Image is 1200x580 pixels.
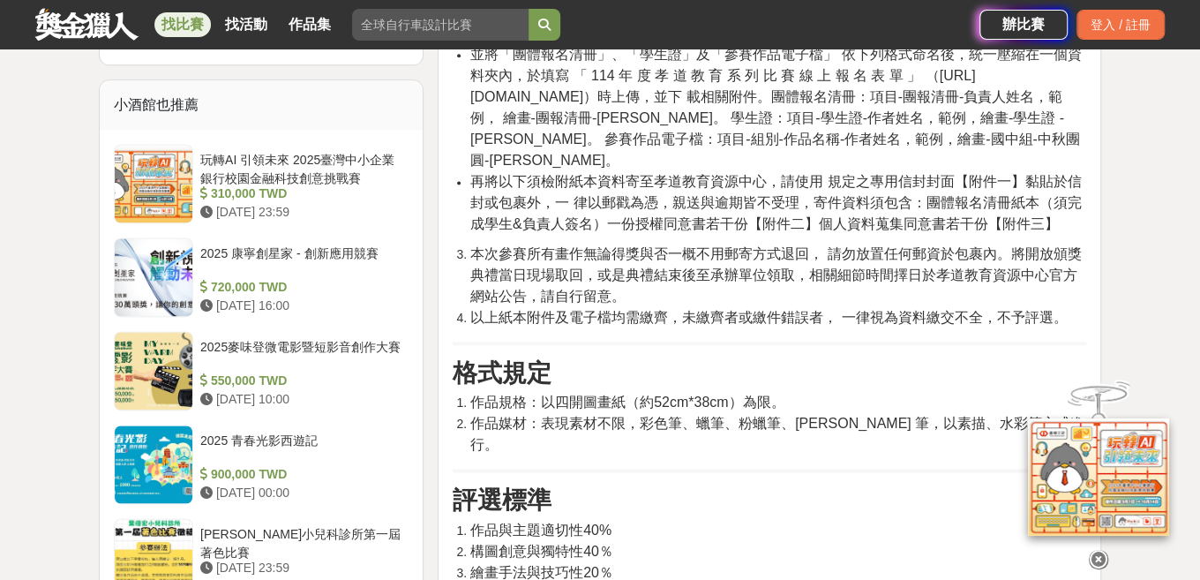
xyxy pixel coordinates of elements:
[200,185,401,203] div: 310,000 TWD
[470,310,1067,325] span: 以上紙本附件及電子檔均需繳齊，未繳齊者或繳件錯誤者， 一律視為資料繳交不全，不予評選。
[200,245,401,278] div: 2025 康寧創星家 - 創新應用競賽
[453,486,551,514] strong: 評選標準
[352,9,529,41] input: 全球自行車設計比賽
[114,237,409,317] a: 2025 康寧創星家 - 創新應用競賽 720,000 TWD [DATE] 16:00
[200,278,401,297] div: 720,000 TWD
[1028,418,1169,536] img: d2146d9a-e6f6-4337-9592-8cefde37ba6b.png
[979,10,1068,40] a: 辦比賽
[281,12,338,37] a: 作品集
[218,12,274,37] a: 找活動
[470,395,784,410] span: 作品規格：以四開圖畫紙（約52cm*38cm）為限。
[200,338,401,372] div: 2025麥味登微電影暨短影音創作大賽
[470,544,613,559] span: 構圖創意與獨特性40％
[470,523,611,538] span: 作品與主題適切性40%
[200,525,401,559] div: [PERSON_NAME]小兒科診所第一屆著色比賽
[453,359,551,387] strong: 格式規定
[470,174,1081,231] span: 再將以下須檢附紙本資料寄至孝道教育資源中心，請使用 規定之專用信封封面【附件一】黏貼於信封或包裹外，一 律以郵戳為憑，親送與逾期皆不受理，寄件資料須包含：團體報名清冊紙本（須完成學生&負責人簽名...
[1076,10,1165,40] div: 登入 / 註冊
[200,372,401,390] div: 550,000 TWD
[114,331,409,411] a: 2025麥味登微電影暨短影音創作大賽 550,000 TWD [DATE] 10:00
[470,246,1081,304] span: 本次參賽所有畫作無論得獎與否一概不用郵寄方式退回， 請勿放置任何郵資於包裹內。將開放頒獎典禮當日現場取回，或是典禮結束後至承辦單位領取，相關細節時間擇日於孝道教育資源中心官方網站公告，請自行留意。
[200,432,401,465] div: 2025 青春光影西遊記
[114,425,409,504] a: 2025 青春光影西遊記 900,000 TWD [DATE] 00:00
[200,484,401,502] div: [DATE] 00:00
[200,203,401,222] div: [DATE] 23:59
[200,559,401,577] div: [DATE] 23:59
[200,390,401,409] div: [DATE] 10:00
[114,144,409,223] a: 玩轉AI 引領未來 2025臺灣中小企業銀行校園金融科技創意挑戰賽 310,000 TWD [DATE] 23:59
[100,80,423,130] div: 小酒館也推薦
[470,565,613,580] span: 繪畫手法與技巧性20％
[200,151,401,185] div: 玩轉AI 引領未來 2025臺灣中小企業銀行校園金融科技創意挑戰賽
[200,297,401,315] div: [DATE] 16:00
[200,465,401,484] div: 900,000 TWD
[470,416,1084,452] span: 作品媒材：表現素材不限，彩色筆、蠟筆、粉蠟筆、[PERSON_NAME] 筆，以素描、水彩等方式進行。
[154,12,211,37] a: 找比賽
[470,47,1081,168] span: 並將「團體報名清冊」、「學生證」及「參賽作品電子檔」 依下列格式命名後，統一壓縮在一個資料夾內，於填寫 「 114 年 度 孝 道 教 育 系 列 比 賽 線 上 報 名 表 單 」 （[URL...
